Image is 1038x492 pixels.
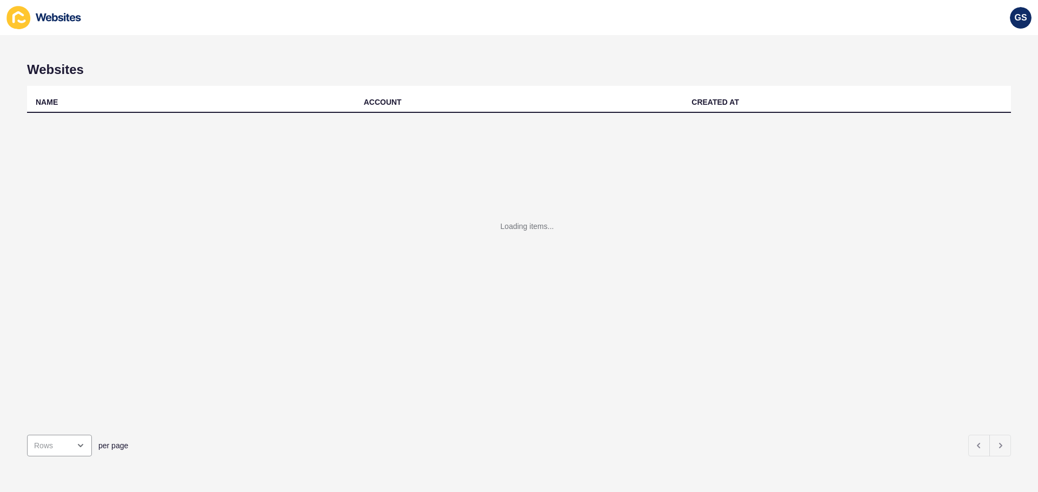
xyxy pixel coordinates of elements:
[27,435,92,456] div: open menu
[364,97,402,107] div: ACCOUNT
[1014,12,1027,23] span: GS
[27,62,1011,77] h1: Websites
[98,440,128,451] span: per page
[36,97,58,107] div: NAME
[501,221,554,232] div: Loading items...
[691,97,739,107] div: CREATED AT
